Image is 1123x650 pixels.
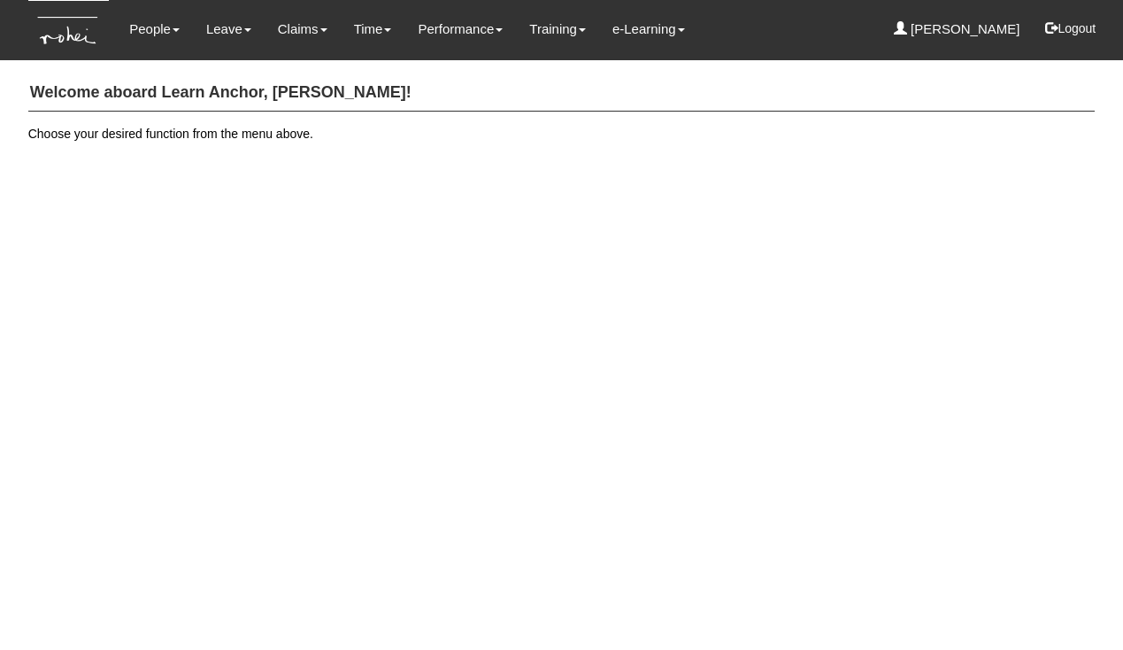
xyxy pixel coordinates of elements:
p: Choose your desired function from the menu above. [28,125,1096,143]
a: Training [529,9,586,50]
a: [PERSON_NAME] [894,9,1020,50]
button: Logout [1033,7,1108,50]
a: Time [354,9,392,50]
a: Performance [418,9,503,50]
a: People [129,9,180,50]
img: KTs7HI1dOZG7tu7pUkOpGGQAiEQAiEQAj0IhBB1wtXDg6BEAiBEAiBEAiB4RGIoBtemSRFIRACIRACIRACIdCLQARdL1w5OAR... [28,1,109,60]
iframe: chat widget [1049,579,1105,632]
a: Claims [278,9,327,50]
a: e-Learning [612,9,685,50]
h4: Welcome aboard Learn Anchor, [PERSON_NAME]! [28,75,1096,112]
a: Leave [206,9,251,50]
